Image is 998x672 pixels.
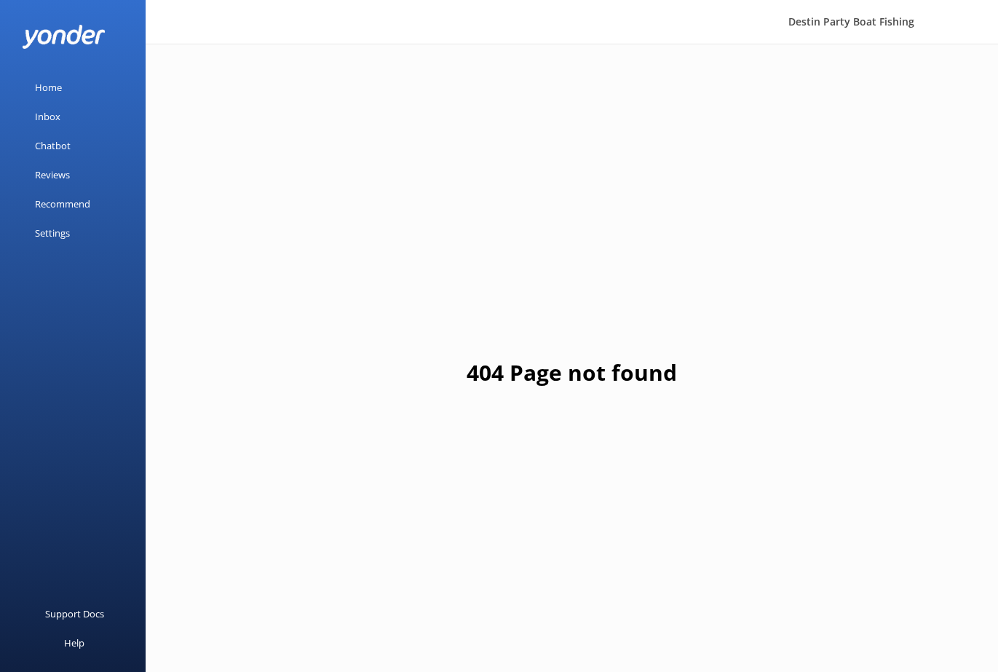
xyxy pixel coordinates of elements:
[35,73,62,102] div: Home
[35,218,70,248] div: Settings
[467,355,677,390] h1: 404 Page not found
[35,131,71,160] div: Chatbot
[35,160,70,189] div: Reviews
[45,599,104,628] div: Support Docs
[22,25,106,49] img: yonder-white-logo.png
[35,102,60,131] div: Inbox
[35,189,90,218] div: Recommend
[64,628,84,657] div: Help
